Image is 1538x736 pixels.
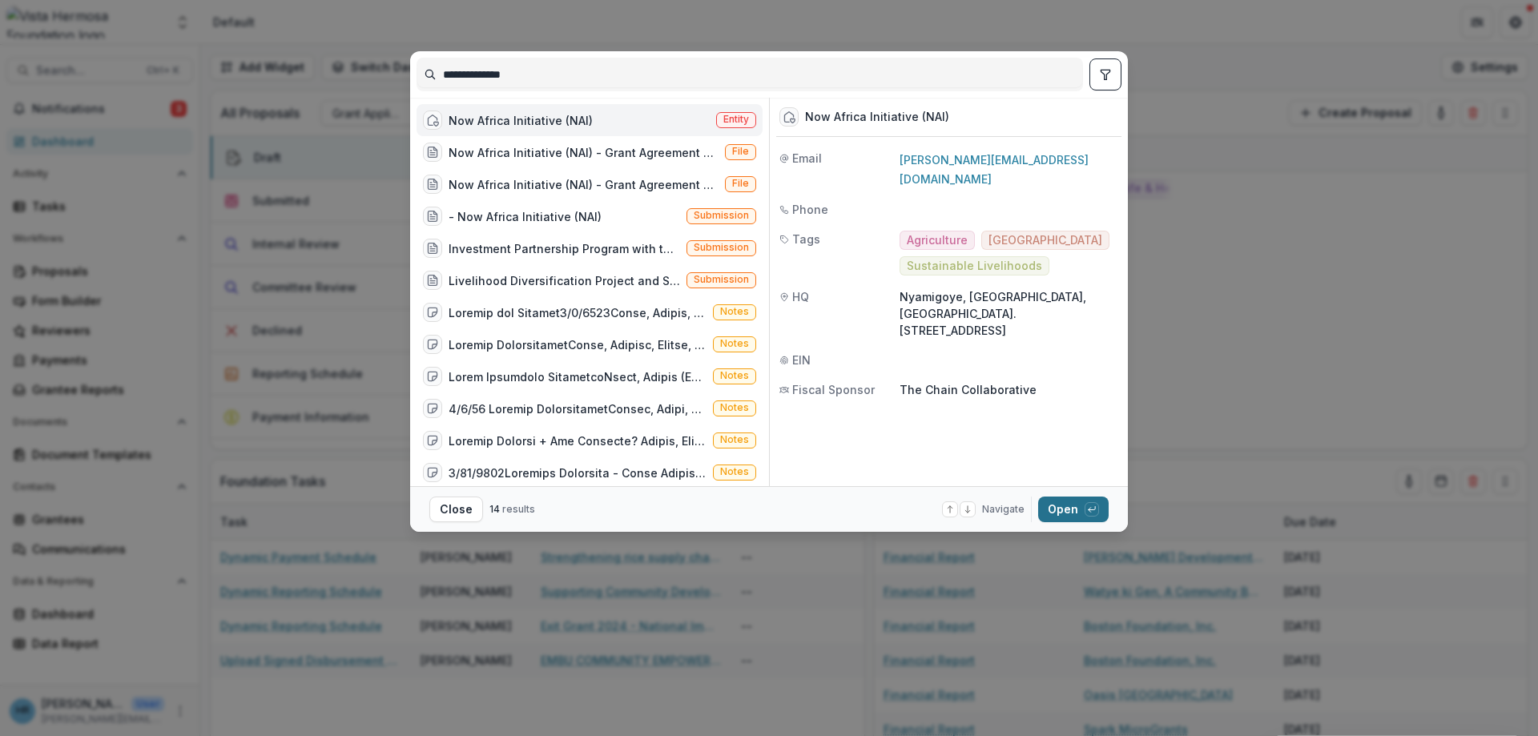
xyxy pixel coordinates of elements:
div: Now Africa Initiative (NAI) [449,112,593,129]
button: Close [429,497,483,522]
span: Notes [720,434,749,445]
span: [GEOGRAPHIC_DATA] [988,234,1102,247]
p: Nyamigoye, [GEOGRAPHIC_DATA], [GEOGRAPHIC_DATA]. [STREET_ADDRESS] [900,288,1118,339]
div: Loremip dol Sitamet3/0/6523Conse, Adipis, Elits, Doeiu, TempOrinc utl et dolor ma Aliquaenimadmi/... [449,304,707,321]
div: Lorem Ipsumdolo SitametcoNsect, Adipis (ELI)Sedd, Eius (TE, INC)Utlab (ET, Dolor MAG aliquae)Admi... [449,368,707,385]
span: Notes [720,306,749,317]
div: 4/6/56 Loremip DolorsitametConsec, Adipi, Elitse, Doeius, TemporincIdiduntu LaBoreetd Magnaal Eni... [449,400,707,417]
div: - Now Africa Initiative (NAI) [449,208,602,225]
span: HQ [792,288,809,305]
span: Sustainable Livelihoods [907,259,1042,273]
button: Open [1038,497,1109,522]
div: Now Africa Initiative (NAI) - Grant Agreement - [DATE].pdf [449,144,719,161]
span: Navigate [982,502,1025,517]
span: Phone [792,201,828,218]
div: Loremip DolorsitametConse, Adipisc, Elitse, Doeiusmo, Tem, Incidid. UTLABO etdo magnaa: Eni ad mi... [449,336,707,353]
div: Now Africa Initiative (NAI) [805,111,949,124]
div: 3/81/9802Loremips Dolorsita - Conse Adipiscin (ELI sed DOEIUS)Temporin, utlabor, etdolor: Magn al... [449,465,707,481]
span: Fiscal Sponsor [792,381,875,398]
span: File [732,146,749,157]
span: Agriculture [907,234,968,247]
a: [PERSON_NAME][EMAIL_ADDRESS][DOMAIN_NAME] [900,153,1089,186]
span: Notes [720,370,749,381]
div: Livelihood Diversification Project and School Feeding Program - Now Africa Initiative [449,272,680,289]
span: results [502,503,535,515]
span: Submission [694,242,749,253]
span: Notes [720,338,749,349]
span: EIN [792,352,811,368]
p: The Chain Collaborative [900,381,1118,398]
span: Notes [720,402,749,413]
div: Investment Partnership Program with the Now Africa Initiative - The Chain Collaborative (Now Afri... [449,240,680,257]
span: Entity [723,114,749,125]
span: Submission [694,274,749,285]
span: File [732,178,749,189]
span: 14 [489,503,500,515]
div: Loremip Dolorsi + Ame Consecte? Adipis, Elits, Doeiusmod. Temporin utlabore etd mag, 30, aliquae ... [449,432,707,449]
span: Email [792,150,822,167]
button: toggle filters [1089,58,1121,90]
span: Submission [694,210,749,221]
span: Tags [792,231,820,247]
div: Now Africa Initiative (NAI) - Grant Agreement - [DATE].pdf [449,176,719,193]
span: Notes [720,466,749,477]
